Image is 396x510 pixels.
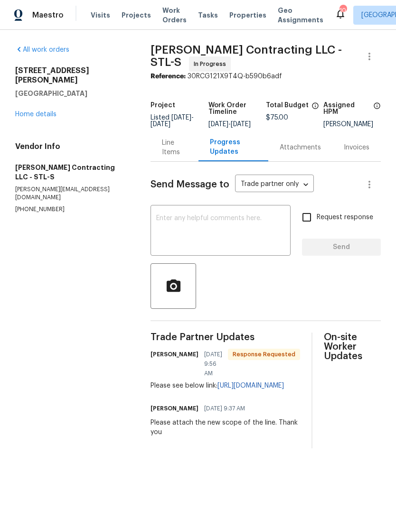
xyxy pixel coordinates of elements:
a: [URL][DOMAIN_NAME] [217,382,284,389]
span: [DATE] [151,121,170,128]
span: Properties [229,10,266,20]
h5: Work Order Timeline [208,102,266,115]
span: Request response [317,213,373,223]
h5: Assigned HPM [323,102,370,115]
span: Visits [91,10,110,20]
span: In Progress [194,59,230,69]
span: Maestro [32,10,64,20]
span: The hpm assigned to this work order. [373,102,381,121]
div: Attachments [280,143,321,152]
span: [DATE] [171,114,191,121]
span: [DATE] 9:37 AM [204,404,245,413]
div: Please see below link: [151,381,300,390]
a: All work orders [15,46,69,53]
span: - [208,121,251,128]
span: Geo Assignments [278,6,323,25]
h5: [PERSON_NAME] Contracting LLC - STL-S [15,163,128,182]
span: - [151,114,194,128]
b: Reference: [151,73,186,80]
span: Tasks [198,12,218,19]
span: Trade Partner Updates [151,333,300,342]
span: [DATE] [231,121,251,128]
span: Projects [122,10,151,20]
h6: [PERSON_NAME] [151,404,198,413]
div: Invoices [344,143,369,152]
span: Work Orders [162,6,187,25]
h6: [PERSON_NAME] [151,350,198,359]
div: Please attach the new scope of the line. Thank you [151,418,300,437]
span: Send Message to [151,180,229,189]
p: [PHONE_NUMBER] [15,205,128,213]
div: Progress Updates [210,138,257,157]
a: Home details [15,111,57,118]
span: Response Requested [229,350,299,359]
span: $75.00 [266,114,288,121]
h5: Total Budget [266,102,309,109]
div: 10 [339,6,346,15]
div: Trade partner only [235,177,314,193]
span: [DATE] [208,121,228,128]
span: On-site Worker Updates [324,333,381,361]
div: Line Items [162,138,187,157]
h5: Project [151,102,175,109]
span: [PERSON_NAME] Contracting LLC - STL-S [151,44,342,68]
p: [PERSON_NAME][EMAIL_ADDRESS][DOMAIN_NAME] [15,185,128,202]
span: [DATE] 9:56 AM [204,350,222,378]
h4: Vendor Info [15,142,128,151]
div: [PERSON_NAME] [323,121,381,128]
span: The total cost of line items that have been proposed by Opendoor. This sum includes line items th... [311,102,319,114]
span: Listed [151,114,194,128]
h5: [GEOGRAPHIC_DATA] [15,89,128,98]
div: 30RCG121X9T4Q-b590b6adf [151,72,381,81]
h2: [STREET_ADDRESS][PERSON_NAME] [15,66,128,85]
